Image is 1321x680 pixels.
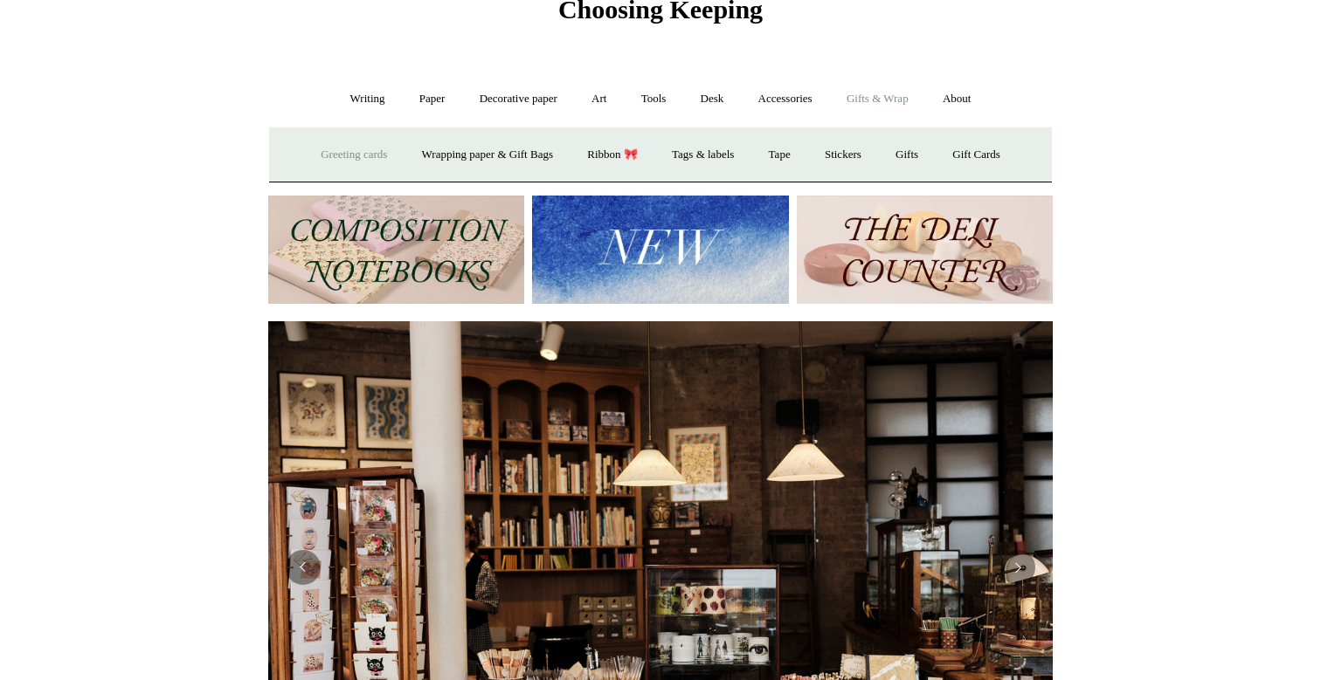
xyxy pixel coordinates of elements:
[743,76,828,122] a: Accessories
[571,132,654,178] a: Ribbon 🎀
[335,76,401,122] a: Writing
[685,76,740,122] a: Desk
[305,132,403,178] a: Greeting cards
[831,76,924,122] a: Gifts & Wrap
[1000,550,1035,585] button: Next
[626,76,682,122] a: Tools
[927,76,987,122] a: About
[286,550,321,585] button: Previous
[404,76,461,122] a: Paper
[576,76,622,122] a: Art
[880,132,934,178] a: Gifts
[464,76,573,122] a: Decorative paper
[558,9,763,21] a: Choosing Keeping
[532,196,788,305] img: New.jpg__PID:f73bdf93-380a-4a35-bcfe-7823039498e1
[753,132,806,178] a: Tape
[656,132,750,178] a: Tags & labels
[268,196,524,305] img: 202302 Composition ledgers.jpg__PID:69722ee6-fa44-49dd-a067-31375e5d54ec
[937,132,1016,178] a: Gift Cards
[406,132,569,178] a: Wrapping paper & Gift Bags
[809,132,877,178] a: Stickers
[797,196,1053,305] img: The Deli Counter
